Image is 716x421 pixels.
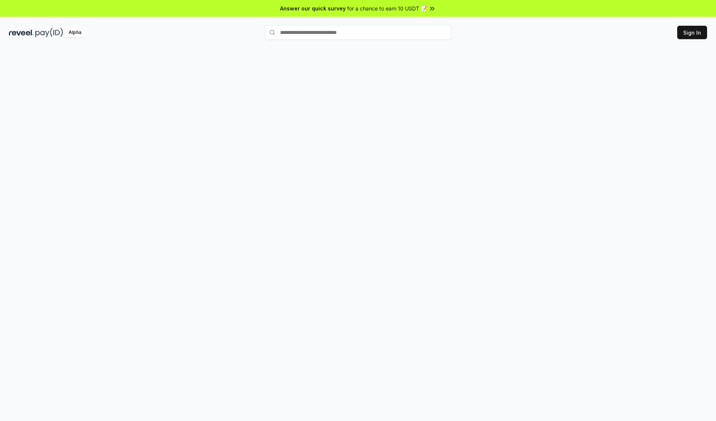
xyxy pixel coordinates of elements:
div: Alpha [65,28,85,37]
img: reveel_dark [9,28,34,37]
button: Sign In [677,26,707,39]
span: Answer our quick survey [280,4,346,12]
span: for a chance to earn 10 USDT 📝 [347,4,427,12]
img: pay_id [35,28,63,37]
